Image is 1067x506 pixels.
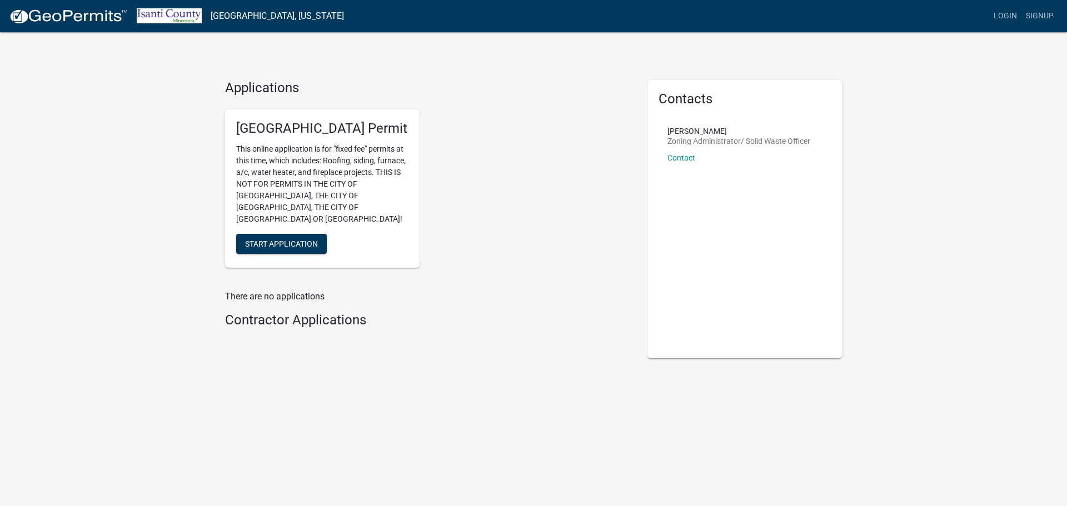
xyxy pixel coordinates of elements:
img: Isanti County, Minnesota [137,8,202,23]
a: [GEOGRAPHIC_DATA], [US_STATE] [211,7,344,26]
p: There are no applications [225,290,631,303]
a: Login [989,6,1021,27]
h4: Contractor Applications [225,312,631,328]
wm-workflow-list-section: Contractor Applications [225,312,631,333]
p: Zoning Administrator/ Solid Waste Officer [667,137,810,145]
a: Contact [667,153,695,162]
h5: [GEOGRAPHIC_DATA] Permit [236,121,408,137]
p: This online application is for "fixed fee" permits at this time, which includes: Roofing, siding,... [236,143,408,225]
p: [PERSON_NAME] [667,127,810,135]
h5: Contacts [659,91,831,107]
wm-workflow-list-section: Applications [225,80,631,277]
a: Signup [1021,6,1058,27]
button: Start Application [236,234,327,254]
h4: Applications [225,80,631,96]
span: Start Application [245,239,318,248]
